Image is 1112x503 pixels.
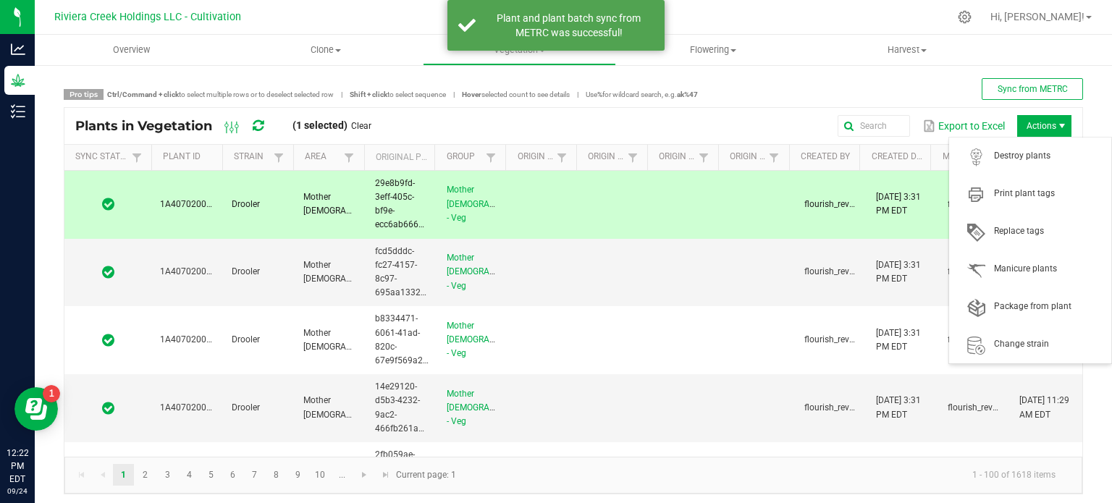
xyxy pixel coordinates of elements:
[994,150,1103,162] span: Destroy plants
[876,328,921,352] span: [DATE] 3:31 PM EDT
[375,178,434,230] span: 29e8b9fd-3eff-405c-bf9e-ecc6ab666320
[163,151,216,163] a: Plant IDSortable
[810,35,1004,65] a: Harvest
[234,151,269,163] a: StrainSortable
[332,464,353,486] a: Page 11
[11,42,25,56] inline-svg: Analytics
[375,449,436,502] span: 2fb059ae-f52f-4878-a0e6-113908303b78
[380,469,392,481] span: Go to the last page
[292,119,347,131] span: (1 selected)
[375,313,433,365] span: b8334471-6061-41ad-820c-67e9f569a240
[102,197,114,211] span: In Sync
[919,114,1008,138] button: Export to Excel
[358,469,370,481] span: Go to the next page
[287,464,308,486] a: Page 9
[232,199,260,209] span: Drooler
[351,120,371,132] a: Clear
[1019,395,1069,419] span: [DATE] 11:29 AM EDT
[553,148,570,166] a: Filter
[75,151,127,163] a: Sync StatusSortable
[354,464,375,486] a: Go to the next page
[424,43,616,56] span: Vegetation
[64,89,104,100] span: Pro tips
[102,333,114,347] span: In Sync
[201,464,222,486] a: Page 5
[994,187,1103,200] span: Print plant tags
[375,246,434,298] span: fcd5dddc-fc27-4157-8c97-695aa13323bf
[7,486,28,496] p: 09/24
[730,151,765,163] a: Origin Package Lot NumberSortable
[956,10,974,24] div: Manage settings
[994,225,1103,237] span: Replace tags
[423,35,617,65] a: Vegetation
[75,114,382,138] div: Plants in Vegetation
[160,334,282,345] span: 1A4070200000321000050431
[43,385,60,402] iframe: Resource center unread badge
[1017,115,1071,137] li: Actions
[447,389,537,426] a: Mother [DEMOGRAPHIC_DATA] - Veg
[588,151,623,163] a: Origin PlantSortable
[303,192,394,216] span: Mother [DEMOGRAPHIC_DATA]
[943,151,996,163] a: Modified BySortable
[586,90,698,98] span: Use for wildcard search, e.g.
[446,89,462,100] span: |
[447,321,537,358] a: Mother [DEMOGRAPHIC_DATA] - Veg
[982,78,1083,100] button: Sync from METRC
[804,199,911,209] span: flourish_reverse_sync[2.0.7]
[102,265,114,279] span: In Sync
[340,148,358,166] a: Filter
[135,464,156,486] a: Page 2
[462,90,570,98] span: selected count to see details
[179,464,200,486] a: Page 4
[303,260,394,284] span: Mother [DEMOGRAPHIC_DATA]
[64,457,1082,494] kendo-pager: Current page: 1
[804,266,911,276] span: flourish_reverse_sync[2.0.7]
[107,90,334,98] span: to select multiple rows or to deselect selected row
[54,11,241,23] span: Riviera Creek Holdings LLC - Cultivation
[375,464,396,486] a: Go to the last page
[659,151,694,163] a: Origin Package IDSortable
[804,402,911,413] span: flourish_reverse_sync[2.0.7]
[229,43,422,56] span: Clone
[948,199,1054,209] span: flourish_reverse_sync[2.0.7]
[876,395,921,419] span: [DATE] 3:31 PM EDT
[244,464,265,486] a: Page 7
[11,104,25,119] inline-svg: Inventory
[160,266,282,276] span: 1A4070200000321000050428
[364,145,435,171] th: Original Plant ID
[128,148,146,166] a: Filter
[113,464,134,486] a: Page 1
[447,253,537,290] a: Mother [DEMOGRAPHIC_DATA] - Veg
[695,148,712,166] a: Filter
[350,90,387,98] strong: Shift + click
[998,84,1068,94] span: Sync from METRC
[765,148,783,166] a: Filter
[222,464,243,486] a: Page 6
[350,90,446,98] span: to select sequence
[160,199,282,209] span: 1A4070200000321000050427
[677,90,698,98] strong: ak%47
[570,89,586,100] span: |
[811,43,1003,56] span: Harvest
[303,395,394,419] span: Mother [DEMOGRAPHIC_DATA]
[838,115,910,137] input: Search
[518,151,553,163] a: Origin GroupSortable
[160,402,282,413] span: 1A4070200000321000050434
[375,381,434,434] span: 14e29120-d5b3-4232-9ac2-466fb261a939
[804,334,911,345] span: flourish_reverse_sync[2.0.7]
[482,148,500,166] a: Filter
[462,90,481,98] strong: Hover
[484,11,654,40] div: Plant and plant batch sync from METRC was successful!
[597,90,602,98] strong: %
[801,151,854,163] a: Created BySortable
[305,151,340,163] a: AreaSortable
[107,90,179,98] strong: Ctrl/Command + click
[447,185,537,222] a: Mother [DEMOGRAPHIC_DATA] - Veg
[157,464,178,486] a: Page 3
[876,260,921,284] span: [DATE] 3:31 PM EDT
[994,263,1103,275] span: Manicure plants
[35,35,229,65] a: Overview
[310,464,331,486] a: Page 10
[303,328,394,352] span: Mother [DEMOGRAPHIC_DATA]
